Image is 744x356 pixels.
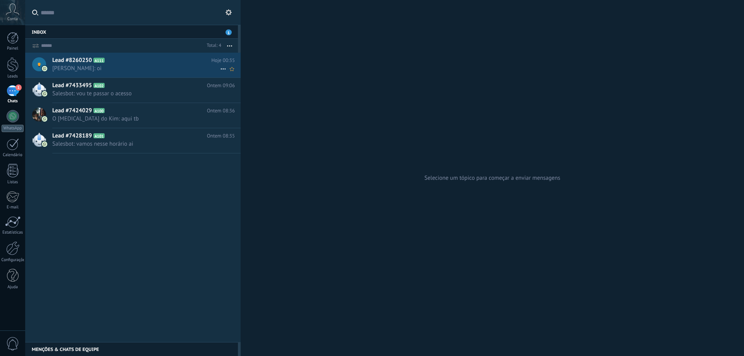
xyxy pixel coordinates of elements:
span: Lead #7428189 [52,132,92,140]
div: Listas [2,180,24,185]
div: Total: 4 [204,42,221,50]
div: Configurações [2,258,24,263]
span: Hoje 00:35 [212,57,235,64]
a: Lead #8260250 A111 Hoje 00:35 [PERSON_NAME]: oi [25,53,241,77]
img: com.amocrm.amocrmwa.svg [42,66,47,71]
span: [PERSON_NAME]: oi [52,65,220,72]
span: A100 [93,108,105,113]
span: 1 [226,29,232,35]
span: Salesbot: vamos nesse horário ai [52,140,220,148]
span: Lead #8260250 [52,57,92,64]
a: Lead #7433495 A102 Ontem 09:06 Salesbot: vou te passar o acesso [25,78,241,103]
div: Menções & Chats de equipe [25,342,238,356]
div: Estatísticas [2,230,24,235]
span: Salesbot: vou te passar o acesso [52,90,220,97]
div: Ajuda [2,285,24,290]
div: Leads [2,74,24,79]
span: Ontem 08:35 [207,132,235,140]
span: Ontem 09:06 [207,82,235,89]
img: com.amocrm.amocrmwa.svg [42,91,47,96]
img: com.amocrm.amocrmwa.svg [42,141,47,147]
span: Conta [7,17,18,22]
img: com.amocrm.amocrmwa.svg [42,116,47,122]
div: E-mail [2,205,24,210]
div: Calendário [2,153,24,158]
div: WhatsApp [2,125,24,132]
button: Mais [221,39,238,53]
span: Ontem 08:36 [207,107,235,115]
span: Lead #7433495 [52,82,92,89]
span: Lead #7424029 [52,107,92,115]
div: Chats [2,99,24,104]
span: A101 [93,133,105,138]
span: A111 [93,58,105,63]
div: Inbox [25,25,238,39]
a: Lead #7424029 A100 Ontem 08:36 O [MEDICAL_DATA] do Kim: aqui tb [25,103,241,128]
span: O [MEDICAL_DATA] do Kim: aqui tb [52,115,220,122]
span: 1 [15,84,22,91]
span: A102 [93,83,105,88]
a: Lead #7428189 A101 Ontem 08:35 Salesbot: vamos nesse horário ai [25,128,241,153]
div: Painel [2,46,24,51]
